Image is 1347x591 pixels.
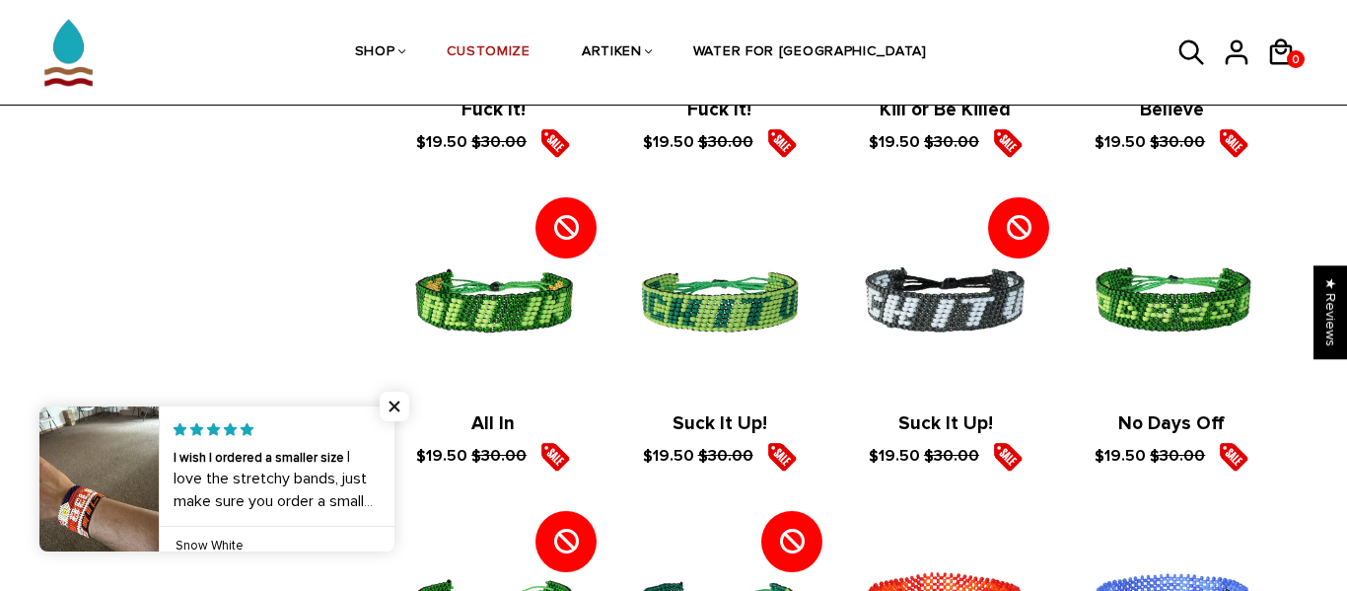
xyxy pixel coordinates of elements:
s: $30.00 [471,446,527,466]
a: Suck It Up! [898,412,993,435]
a: Kill or Be Killed [880,99,1011,121]
span: Close popup widget [380,392,409,421]
s: $30.00 [471,132,527,152]
img: sale5.png [767,442,797,472]
span: $19.50 [1095,132,1146,152]
s: $30.00 [698,132,753,152]
s: $30.00 [1150,446,1205,466]
img: sale5.png [993,128,1023,158]
a: SHOP [355,1,395,106]
span: $19.50 [643,446,694,466]
span: $19.50 [869,132,920,152]
span: 0 [1287,47,1305,72]
a: Fuck It! [687,99,751,121]
a: Fuck It! [461,99,526,121]
a: Suck It Up! [673,412,767,435]
span: $19.50 [416,132,467,152]
span: $19.50 [416,446,467,466]
a: WATER FOR [GEOGRAPHIC_DATA] [693,1,927,106]
img: sale5.png [1219,128,1248,158]
a: Believe [1140,99,1204,121]
s: $30.00 [1150,132,1205,152]
span: $19.50 [869,446,920,466]
a: No Days Off [1118,412,1225,435]
a: ARTIKEN [582,1,642,106]
div: Click to open Judge.me floating reviews tab [1313,265,1347,359]
span: $19.50 [643,132,694,152]
s: $30.00 [698,446,753,466]
s: $30.00 [924,446,979,466]
img: sale5.png [540,128,570,158]
img: sale5.png [993,442,1023,472]
s: $30.00 [924,132,979,152]
span: $19.50 [1095,446,1146,466]
a: CUSTOMIZE [447,1,531,106]
img: sale5.png [1219,442,1248,472]
img: sale5.png [540,442,570,472]
img: sale5.png [767,128,797,158]
a: All In [471,412,515,435]
a: 0 [1287,50,1305,68]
